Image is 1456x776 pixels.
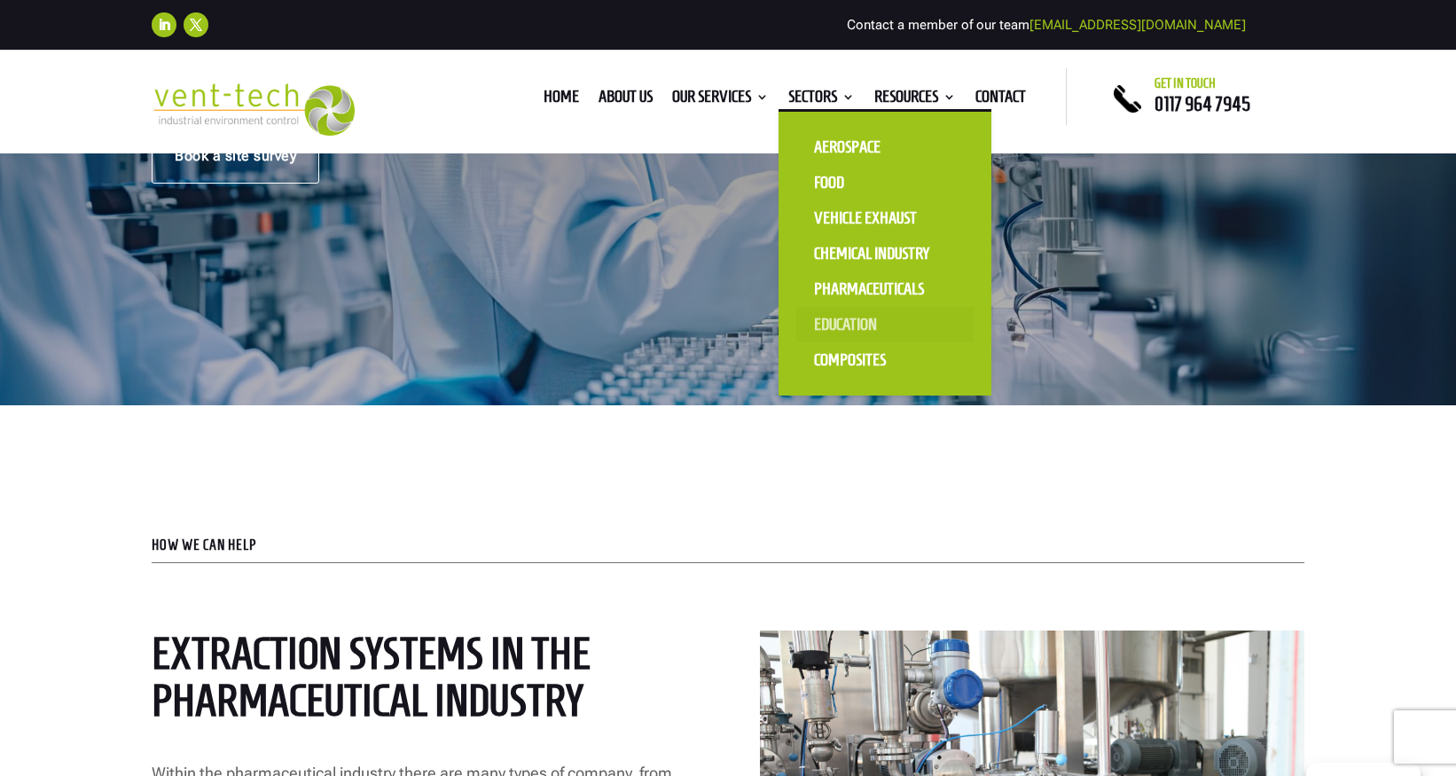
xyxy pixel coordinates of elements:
a: Education [796,307,974,342]
a: Sectors [788,90,855,110]
a: Resources [874,90,956,110]
a: [EMAIL_ADDRESS][DOMAIN_NAME] [1029,17,1246,33]
a: Food [796,165,974,200]
a: Our Services [672,90,769,110]
a: 0117 964 7945 [1155,93,1250,114]
a: Home [544,90,579,110]
a: Book a site survey [152,129,319,184]
a: Contact [975,90,1026,110]
a: Aerospace [796,129,974,165]
span: Get in touch [1155,76,1216,90]
span: Contact a member of our team [847,17,1246,33]
a: Composites [796,342,974,378]
p: HOW WE CAN HELP [152,538,1304,553]
a: Chemical Industry [796,236,974,271]
img: 2023-09-27T08_35_16.549ZVENT-TECH---Clear-background [152,83,355,136]
a: Pharmaceuticals [796,271,974,307]
a: About us [599,90,653,110]
a: Follow on LinkedIn [152,12,176,37]
h2: Extraction systems in the pharmaceutical industry [152,631,696,733]
a: Vehicle Exhaust [796,200,974,236]
a: Follow on X [184,12,208,37]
